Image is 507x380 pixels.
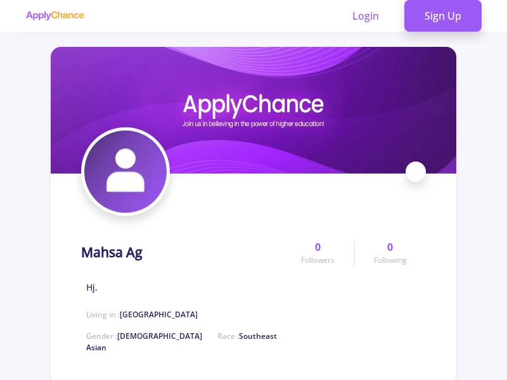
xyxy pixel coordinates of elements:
[117,331,202,341] span: [DEMOGRAPHIC_DATA]
[86,281,98,294] span: Hj.
[387,239,393,255] span: 0
[315,239,321,255] span: 0
[374,255,407,266] span: Following
[25,11,84,21] img: applychance logo text only
[86,331,277,353] span: Southeast Asian
[86,309,198,320] span: Living in :
[51,47,456,174] img: Mahsa Agcover image
[86,331,277,353] span: Race :
[120,309,198,320] span: [GEOGRAPHIC_DATA]
[301,255,335,266] span: Followers
[81,244,143,260] h1: Mahsa Ag
[354,239,426,266] a: 0Following
[84,130,167,213] img: Mahsa Agavatar
[282,239,354,266] a: 0Followers
[86,331,202,341] span: Gender :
